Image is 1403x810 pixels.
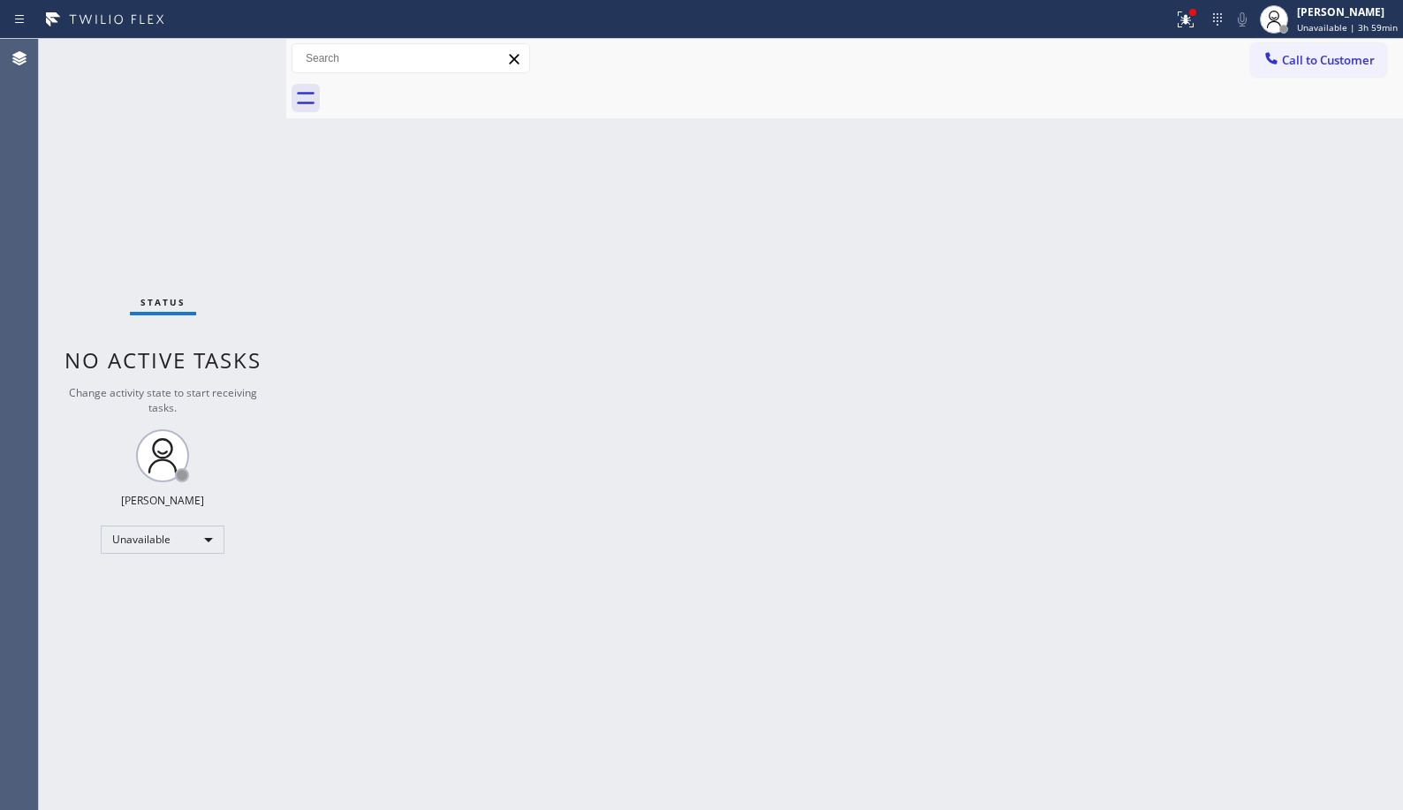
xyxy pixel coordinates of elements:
div: [PERSON_NAME] [121,493,204,508]
span: Unavailable | 3h 59min [1297,21,1398,34]
span: No active tasks [64,345,262,375]
div: Unavailable [101,526,224,554]
span: Call to Customer [1282,52,1375,68]
div: [PERSON_NAME] [1297,4,1398,19]
span: Status [140,296,186,308]
button: Mute [1230,7,1255,32]
button: Call to Customer [1251,43,1386,77]
span: Change activity state to start receiving tasks. [69,385,257,415]
input: Search [292,44,529,72]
